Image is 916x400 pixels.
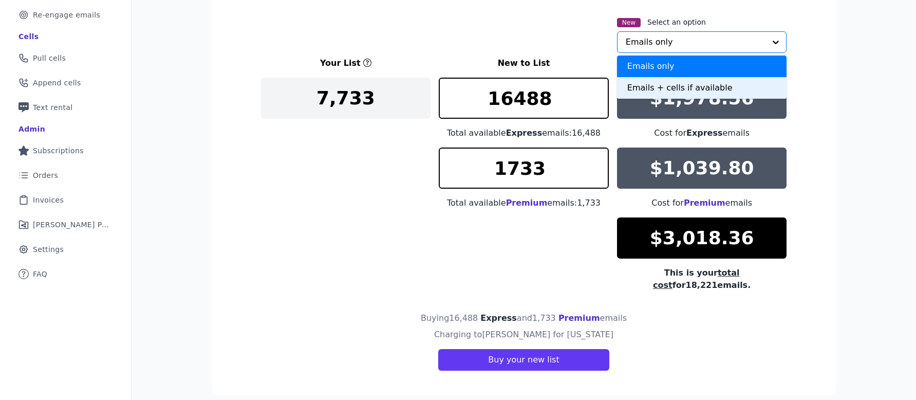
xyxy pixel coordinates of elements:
label: Select an option [647,17,706,27]
span: New [617,18,641,27]
a: Subscriptions [8,139,123,162]
span: Text rental [33,102,73,113]
div: Cost for emails [617,127,787,139]
h3: Your List [320,57,361,69]
div: Cost for emails [617,197,787,209]
span: Premium [506,198,548,208]
a: Settings [8,238,123,261]
p: $1,039.80 [650,158,754,178]
a: Invoices [8,189,123,211]
span: Express [686,128,723,138]
a: Orders [8,164,123,187]
h4: Buying 16,488 and 1,733 emails [421,312,627,324]
div: This is your for 18,221 emails. [617,267,787,292]
button: Buy your new list [438,349,609,371]
a: Append cells [8,71,123,94]
span: FAQ [33,269,47,279]
p: 7,733 [316,88,375,108]
span: Append cells [33,78,81,88]
span: Settings [33,244,64,254]
div: Total available emails: 1,733 [439,197,609,209]
h3: New to List [439,57,609,69]
span: Express [506,128,543,138]
div: Emails only [617,56,787,77]
a: FAQ [8,263,123,285]
span: Pull cells [33,53,66,63]
span: Premium [558,313,600,323]
div: Total available emails: 16,488 [439,127,609,139]
span: Express [480,313,517,323]
span: Orders [33,170,58,180]
span: Subscriptions [33,146,84,156]
a: [PERSON_NAME] Performance [8,213,123,236]
span: Re-engage emails [33,10,100,20]
a: Pull cells [8,47,123,69]
a: Re-engage emails [8,4,123,26]
span: Premium [684,198,725,208]
span: [PERSON_NAME] Performance [33,220,110,230]
a: Text rental [8,96,123,119]
h4: Charging to [PERSON_NAME] for [US_STATE] [434,329,613,341]
div: Admin [18,124,45,134]
span: Invoices [33,195,64,205]
p: $3,018.36 [650,228,754,248]
div: Emails + cells if available [617,77,787,99]
div: Cells [18,31,39,42]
